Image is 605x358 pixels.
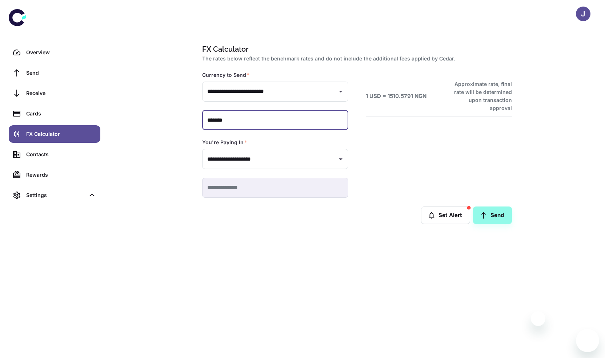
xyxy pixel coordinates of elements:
iframe: Close message [531,311,545,326]
div: Contacts [26,150,96,158]
button: Open [336,154,346,164]
h1: FX Calculator [202,44,509,55]
div: FX Calculator [26,130,96,138]
a: Receive [9,84,100,102]
button: Open [336,86,346,97]
div: Rewards [26,171,96,179]
a: FX Calculator [9,125,100,143]
a: Rewards [9,166,100,184]
a: Contacts [9,146,100,163]
a: Cards [9,105,100,122]
div: Cards [26,110,96,118]
a: Send [473,206,512,224]
div: Settings [26,191,85,199]
h6: Approximate rate, final rate will be determined upon transaction approval [446,80,512,112]
a: Send [9,64,100,82]
h6: 1 USD = 1510.5791 NGN [366,92,426,101]
iframe: Button to launch messaging window [576,329,599,352]
label: Currency to Send [202,71,250,79]
a: Overview [9,44,100,61]
button: Set Alert [421,206,470,224]
div: Receive [26,89,96,97]
div: Settings [9,186,100,204]
div: Overview [26,48,96,56]
label: You're Paying In [202,139,247,146]
div: Send [26,69,96,77]
button: J [576,7,590,21]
